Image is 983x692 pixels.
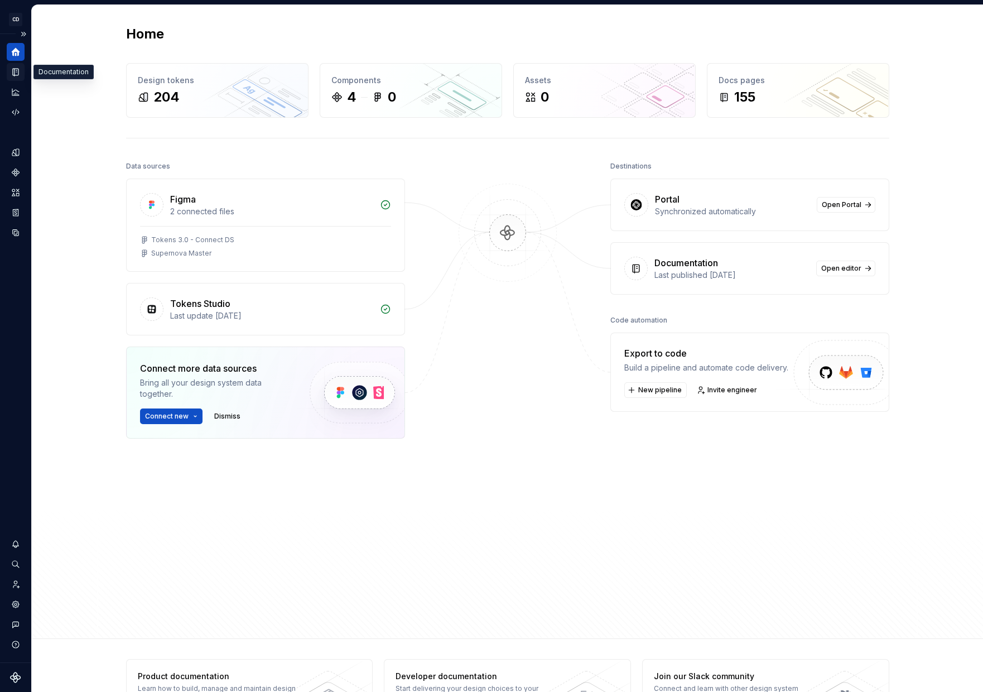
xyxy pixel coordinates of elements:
a: Data sources [7,224,25,242]
div: Join our Slack community [654,671,816,682]
div: Tokens 3.0 - Connect DS [151,236,234,244]
div: Synchronized automatically [655,206,810,217]
button: Search ⌘K [7,555,25,573]
h2: Home [126,25,164,43]
a: Invite team [7,575,25,593]
div: Code automation [610,313,667,328]
div: 0 [541,88,549,106]
div: Docs pages [719,75,878,86]
a: Documentation [7,63,25,81]
div: Last update [DATE] [170,310,373,321]
a: Analytics [7,83,25,101]
div: Last published [DATE] [654,270,809,281]
span: New pipeline [638,386,682,395]
button: Contact support [7,616,25,633]
button: New pipeline [624,382,687,398]
a: Design tokens [7,143,25,161]
a: Invite engineer [693,382,762,398]
div: Bring all your design system data together. [140,377,291,400]
div: 155 [734,88,755,106]
div: Connect more data sources [140,362,291,375]
button: Dismiss [209,409,245,424]
a: Open editor [816,261,875,276]
a: Components40 [320,63,502,118]
div: 2 connected files [170,206,373,217]
span: Dismiss [214,412,240,421]
button: CD [2,7,29,31]
div: Destinations [610,158,652,174]
svg: Supernova Logo [10,672,21,683]
div: Portal [655,193,680,206]
a: Assets [7,184,25,201]
a: Components [7,164,25,181]
div: Product documentation [138,671,300,682]
div: Tokens Studio [170,297,230,310]
div: CD [9,13,22,26]
div: Export to code [624,347,788,360]
div: Design tokens [138,75,297,86]
div: Documentation [33,65,94,79]
a: Design tokens204 [126,63,309,118]
span: Open editor [821,264,861,273]
div: Components [331,75,490,86]
button: Expand sidebar [16,26,31,42]
div: 0 [388,88,396,106]
div: Data sources [126,158,170,174]
a: Assets0 [513,63,696,118]
a: Code automation [7,103,25,121]
a: Storybook stories [7,204,25,222]
div: 204 [153,88,180,106]
a: Docs pages155 [707,63,889,118]
div: Assets [525,75,684,86]
span: Connect new [145,412,189,421]
a: Tokens StudioLast update [DATE] [126,283,405,335]
a: Open Portal [817,197,875,213]
a: Settings [7,595,25,613]
div: 4 [347,88,356,106]
a: Figma2 connected filesTokens 3.0 - Connect DSSupernova Master [126,179,405,272]
div: Figma [170,193,196,206]
span: Invite engineer [707,386,757,395]
span: Open Portal [822,200,861,209]
div: Documentation [654,256,718,270]
div: Build a pipeline and automate code delivery. [624,362,788,373]
div: Supernova Master [151,249,211,258]
button: Notifications [7,535,25,553]
button: Connect new [140,409,203,424]
div: Developer documentation [396,671,558,682]
a: Home [7,43,25,61]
